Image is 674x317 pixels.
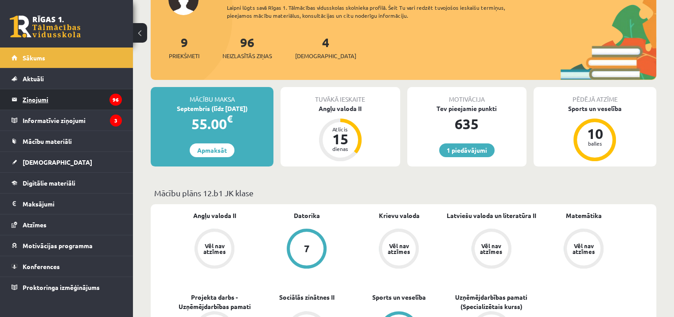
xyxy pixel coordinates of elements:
span: Aktuāli [23,75,44,83]
a: Projekta darbs - Uzņēmējdarbības pamati [168,293,261,311]
a: Konferences [12,256,122,277]
legend: Informatīvie ziņojumi [23,110,122,131]
a: Sports un veselība [372,293,426,302]
span: Mācību materiāli [23,137,72,145]
a: Vēl nav atzīmes [353,229,445,270]
a: Proktoringa izmēģinājums [12,277,122,297]
a: Krievu valoda [378,211,419,220]
a: Sports un veselība 10 balles [534,104,656,162]
legend: Maksājumi [23,194,122,214]
a: Matemātika [565,211,601,220]
a: Angļu valoda II Atlicis 15 dienas [281,104,400,162]
div: 635 [407,113,526,135]
span: € [227,112,233,125]
div: Sports un veselība [534,104,656,113]
a: 96Neizlasītās ziņas [222,34,272,60]
span: Konferences [23,262,60,270]
a: [DEMOGRAPHIC_DATA] [12,152,122,172]
a: 4[DEMOGRAPHIC_DATA] [295,34,356,60]
div: Vēl nav atzīmes [571,243,596,254]
p: Mācību plāns 12.b1 JK klase [154,187,653,199]
span: Sākums [23,54,45,62]
div: 55.00 [151,113,273,135]
div: Angļu valoda II [281,104,400,113]
div: Septembris (līdz [DATE]) [151,104,273,113]
a: Vēl nav atzīmes [445,229,538,270]
a: Maksājumi [12,194,122,214]
div: Vēl nav atzīmes [479,243,504,254]
div: Mācību maksa [151,87,273,104]
span: Priekšmeti [169,52,199,60]
span: Digitālie materiāli [23,179,75,187]
legend: Ziņojumi [23,89,122,110]
div: Tev pieejamie punkti [407,104,526,113]
a: Vēl nav atzīmes [538,229,630,270]
span: Neizlasītās ziņas [222,52,272,60]
a: Motivācijas programma [12,235,122,256]
div: Vēl nav atzīmes [386,243,411,254]
div: Motivācija [407,87,526,104]
div: dienas [327,146,354,151]
span: Motivācijas programma [23,242,93,250]
div: 10 [581,127,608,141]
a: Latviešu valoda un literatūra II [447,211,536,220]
a: Apmaksāt [190,143,234,157]
a: Ziņojumi96 [12,89,122,110]
div: Vēl nav atzīmes [202,243,227,254]
a: 7 [261,229,353,270]
div: 7 [304,244,310,254]
a: Datorika [294,211,320,220]
i: 96 [109,94,122,106]
a: Angļu valoda II [193,211,236,220]
a: Atzīmes [12,214,122,235]
div: Atlicis [327,127,354,132]
a: Uzņēmējdarbības pamati (Specializētais kurss) [445,293,538,311]
a: 9Priekšmeti [169,34,199,60]
a: Sociālās zinātnes II [279,293,335,302]
a: Sākums [12,48,122,68]
div: Laipni lūgts savā Rīgas 1. Tālmācības vidusskolas skolnieka profilā. Šeit Tu vari redzēt tuvojošo... [227,4,530,20]
i: 3 [110,115,122,127]
div: balles [581,141,608,146]
a: Vēl nav atzīmes [168,229,261,270]
a: Aktuāli [12,68,122,89]
span: Atzīmes [23,221,47,229]
a: Informatīvie ziņojumi3 [12,110,122,131]
a: Digitālie materiāli [12,173,122,193]
span: [DEMOGRAPHIC_DATA] [295,52,356,60]
div: 15 [327,132,354,146]
a: 1 piedāvājumi [439,143,495,157]
span: [DEMOGRAPHIC_DATA] [23,158,92,166]
div: Pēdējā atzīme [534,87,656,104]
span: Proktoringa izmēģinājums [23,283,100,291]
div: Tuvākā ieskaite [281,87,400,104]
a: Rīgas 1. Tālmācības vidusskola [10,16,81,38]
a: Mācību materiāli [12,131,122,151]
